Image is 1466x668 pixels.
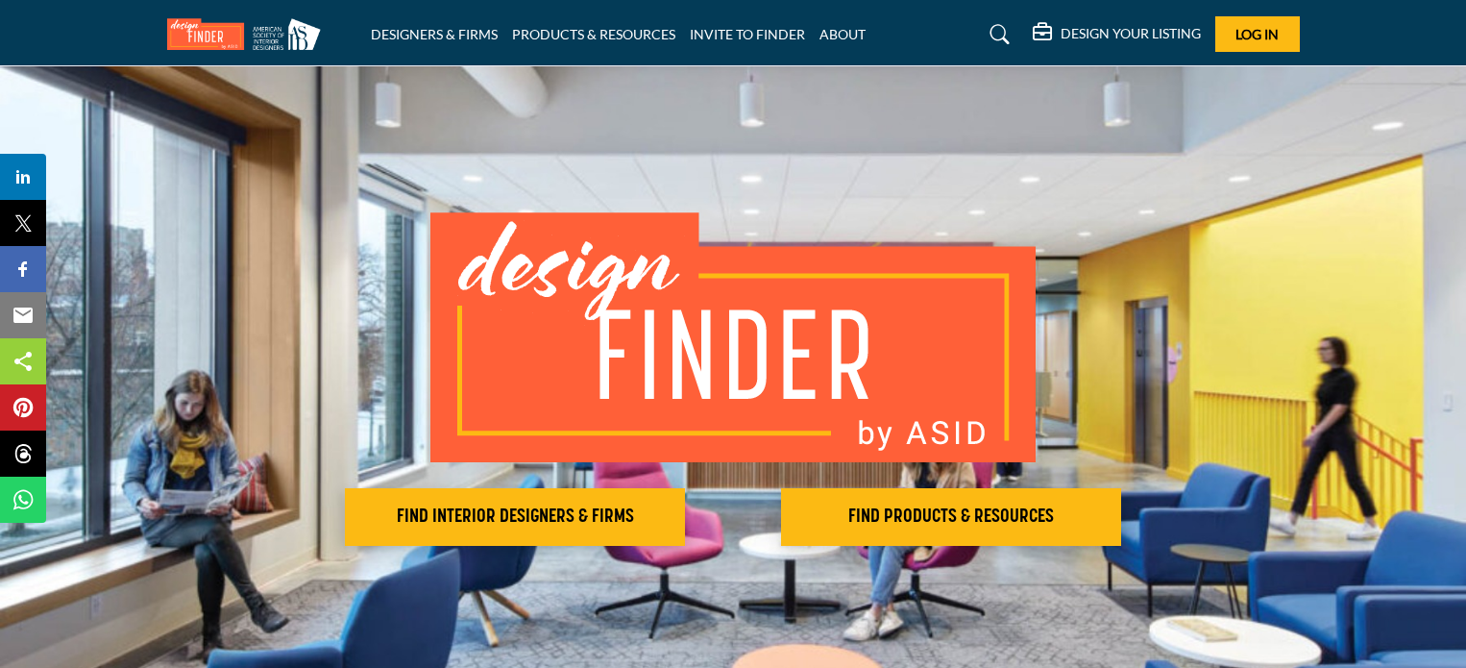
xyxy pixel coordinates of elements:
h2: FIND INTERIOR DESIGNERS & FIRMS [351,506,679,529]
a: DESIGNERS & FIRMS [371,26,498,42]
button: FIND PRODUCTS & RESOURCES [781,488,1121,546]
a: PRODUCTS & RESOURCES [512,26,675,42]
button: FIND INTERIOR DESIGNERS & FIRMS [345,488,685,546]
a: ABOUT [819,26,866,42]
a: Search [971,19,1022,50]
button: Log In [1215,16,1300,52]
h5: DESIGN YOUR LISTING [1061,25,1201,42]
img: Site Logo [167,18,330,50]
span: Log In [1235,26,1279,42]
a: INVITE TO FINDER [690,26,805,42]
div: DESIGN YOUR LISTING [1033,23,1201,46]
h2: FIND PRODUCTS & RESOURCES [787,506,1115,529]
img: image [430,212,1036,462]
